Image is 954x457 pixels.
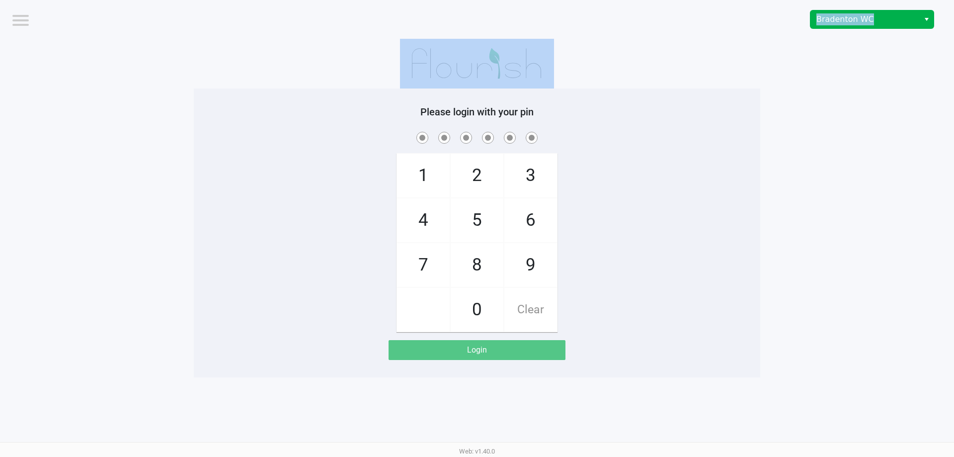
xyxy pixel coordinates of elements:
[451,243,503,287] span: 8
[397,154,450,197] span: 1
[201,106,753,118] h5: Please login with your pin
[451,154,503,197] span: 2
[816,13,913,25] span: Bradenton WC
[504,243,557,287] span: 9
[504,154,557,197] span: 3
[504,288,557,332] span: Clear
[919,10,934,28] button: Select
[504,198,557,242] span: 6
[451,288,503,332] span: 0
[397,198,450,242] span: 4
[397,243,450,287] span: 7
[451,198,503,242] span: 5
[459,448,495,455] span: Web: v1.40.0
